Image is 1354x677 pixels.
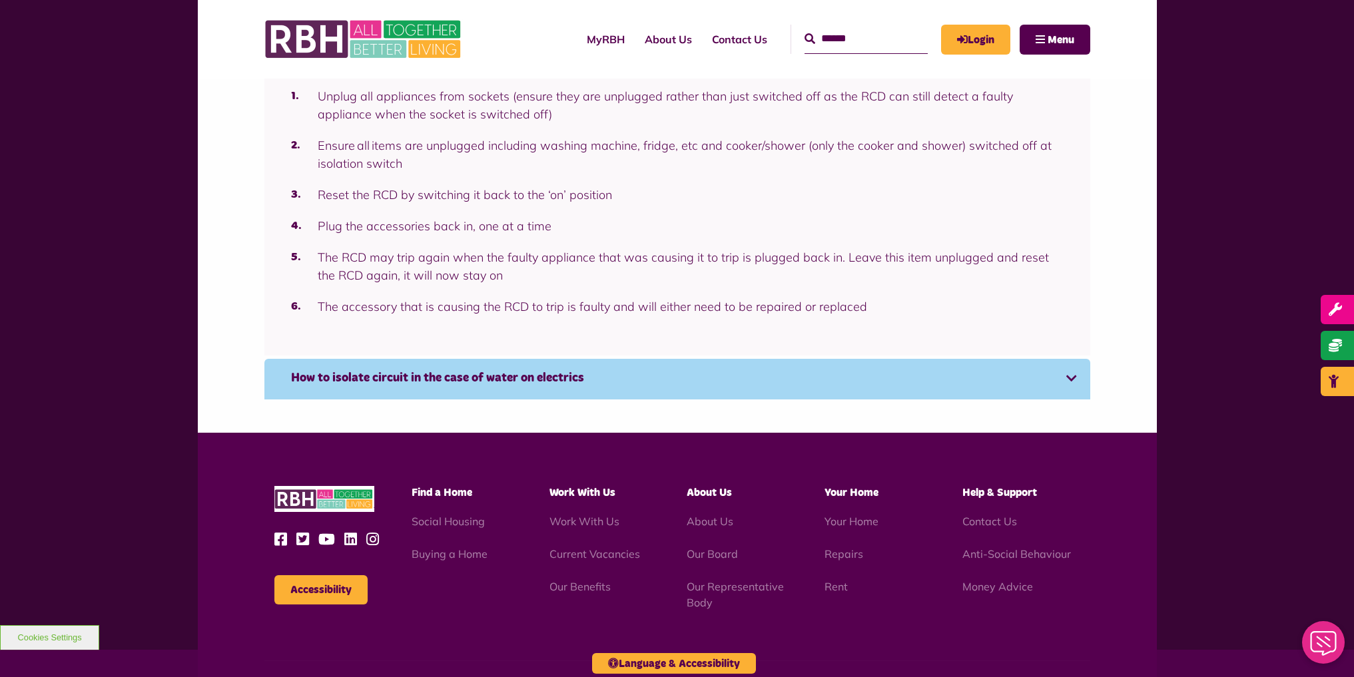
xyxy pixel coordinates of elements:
iframe: Netcall Web Assistant for live chat [1294,617,1354,677]
a: Current Vacancies [549,547,640,561]
a: Repairs [825,547,863,561]
a: Contact Us [702,21,777,57]
a: Work With Us [549,515,619,528]
li: The RCD may trip again when the faulty appliance that was causing it to trip is plugged back in. ... [291,248,1064,284]
a: About Us [635,21,702,57]
a: About Us [687,515,733,528]
span: Menu [1048,35,1074,45]
img: RBH [274,486,374,512]
img: RBH [264,13,464,65]
div: How to reset an RCD (faulty appliance) [264,41,1090,355]
a: Contact Us [962,515,1017,528]
li: Reset the RCD by switching it back to the ‘on’ position [291,186,1064,204]
a: Rent [825,580,848,593]
button: Navigation [1020,25,1090,55]
li: Ensure all items are unplugged including washing machine, fridge, etc and cooker/shower (only the... [291,136,1064,172]
span: Work With Us [549,487,615,498]
a: How to isolate circuit in the case of water on electrics [264,359,1090,399]
button: Accessibility [274,575,368,604]
button: Language & Accessibility [592,653,756,674]
input: Search [805,25,928,53]
a: Our Representative Body [687,580,784,609]
a: MyRBH [577,21,635,57]
li: Unplug all appliances from sockets (ensure they are unplugged rather than just switched off as th... [291,87,1064,123]
a: Your Home [825,515,878,528]
a: Our Benefits [549,580,611,593]
a: Buying a Home [412,547,488,561]
span: Help & Support [962,487,1037,498]
a: Anti-Social Behaviour [962,547,1071,561]
a: MyRBH [941,25,1010,55]
li: Plug the accessories back in, one at a time [291,217,1064,235]
a: Money Advice [962,580,1033,593]
span: Find a Home [412,487,472,498]
span: Your Home [825,487,878,498]
li: The accessory that is causing the RCD to trip is faulty and will either need to be repaired or re... [291,298,1064,316]
a: Our Board [687,547,738,561]
a: Social Housing - open in a new tab [412,515,485,528]
span: About Us [687,487,732,498]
